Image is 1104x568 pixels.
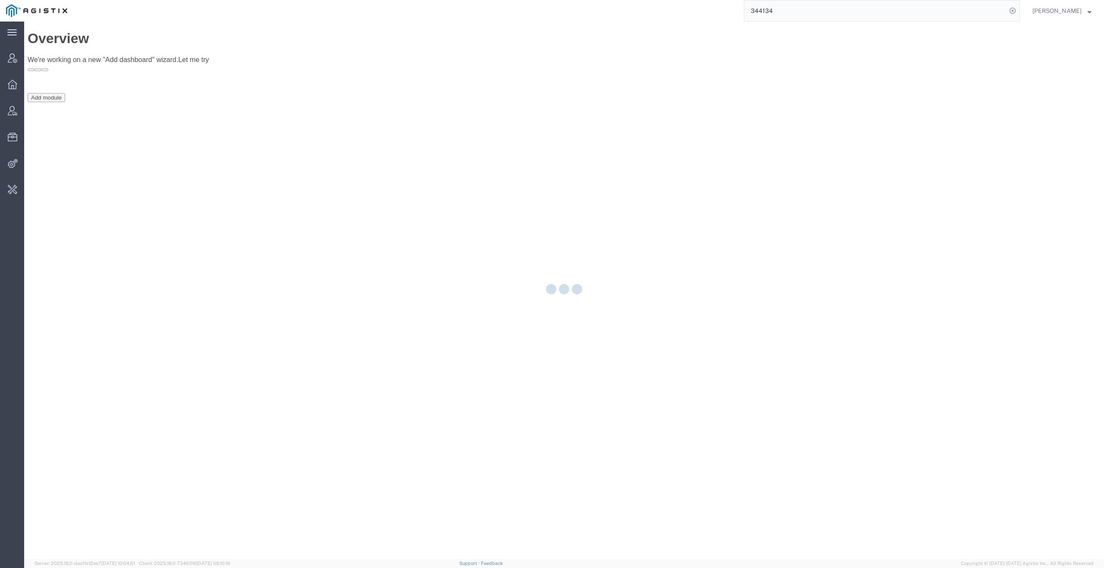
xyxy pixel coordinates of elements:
[101,561,135,566] span: [DATE] 10:04:51
[34,561,135,566] span: Server: 2025.18.0-daa1fe12ee7
[3,34,154,42] span: We're working on a new "Add dashboard" wizard.
[744,0,1007,21] input: Search for shipment number, reference number
[1032,6,1082,16] span: Daria Moshkova
[481,561,503,566] a: Feedback
[154,34,185,42] a: Let me try
[3,9,1076,25] h1: Overview
[139,561,230,566] span: Client: 2025.18.0-7346316
[6,4,67,17] img: logo
[1032,6,1092,16] button: [PERSON_NAME]
[459,561,481,566] a: Support
[197,561,230,566] span: [DATE] 08:10:16
[3,72,41,81] button: Add module
[961,560,1094,567] span: Copyright © [DATE]-[DATE] Agistix Inc., All Rights Reserved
